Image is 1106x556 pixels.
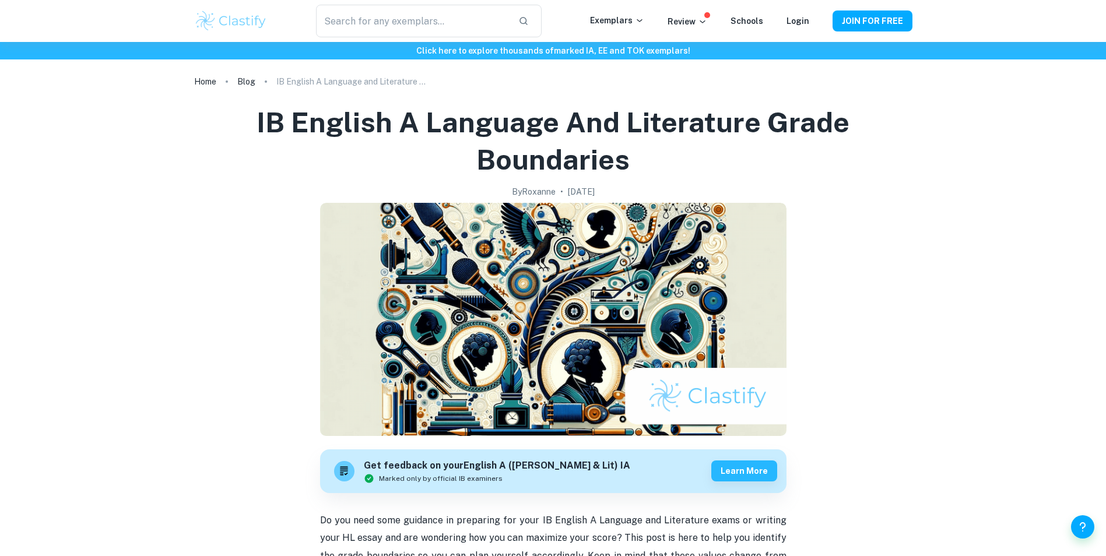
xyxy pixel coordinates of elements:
a: Home [194,73,216,90]
p: IB English A Language and Literature Grade Boundaries [276,75,428,88]
h2: [DATE] [568,185,595,198]
input: Search for any exemplars... [316,5,508,37]
a: Get feedback on yourEnglish A ([PERSON_NAME] & Lit) IAMarked only by official IB examinersLearn more [320,449,787,493]
h6: Get feedback on your English A ([PERSON_NAME] & Lit) IA [364,459,630,473]
a: Schools [731,16,763,26]
p: Exemplars [590,14,644,27]
h6: Click here to explore thousands of marked IA, EE and TOK exemplars ! [2,44,1104,57]
button: Learn more [711,460,777,481]
button: JOIN FOR FREE [833,10,912,31]
span: our score [575,532,616,543]
button: Help and Feedback [1071,515,1094,539]
p: • [560,185,563,198]
img: IB English A Language and Literature Grade Boundaries cover image [320,203,787,436]
p: Review [668,15,707,28]
a: Blog [237,73,255,90]
span: Marked only by official IB examiners [379,473,503,484]
h2: By Roxanne [512,185,556,198]
a: Login [787,16,809,26]
img: Clastify logo [194,9,268,33]
h1: IB English A Language and Literature Grade Boundaries [208,104,898,178]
